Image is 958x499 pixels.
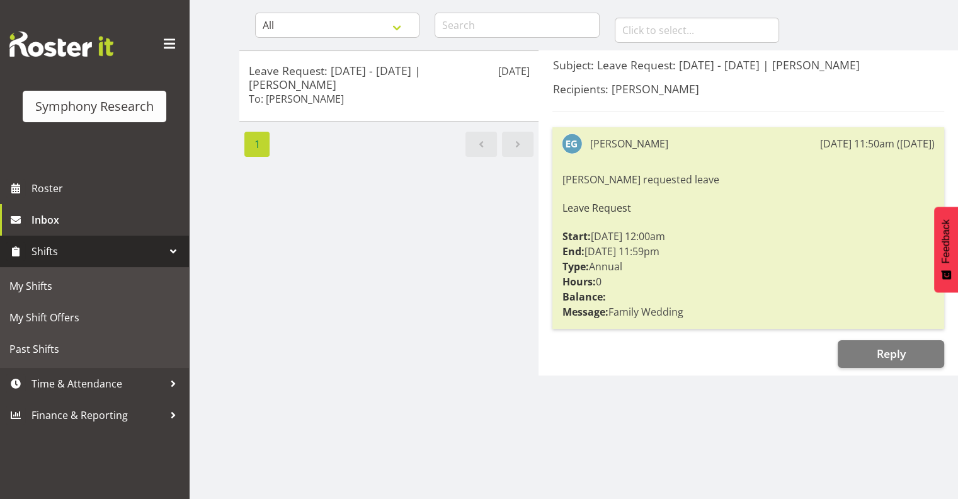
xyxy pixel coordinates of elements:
div: [DATE] 11:50am ([DATE]) [820,136,935,151]
input: Click to select... [615,18,779,43]
a: My Shift Offers [3,302,186,333]
button: Reply [838,340,944,368]
strong: Balance: [562,290,605,304]
p: [DATE] [498,64,529,79]
h5: Leave Request: [DATE] - [DATE] | [PERSON_NAME] [249,64,529,91]
span: Finance & Reporting [31,406,164,425]
span: My Shift Offers [9,308,180,327]
h6: Leave Request [562,202,935,214]
a: Next page [502,132,533,157]
span: Roster [31,179,183,198]
h5: Recipients: [PERSON_NAME] [552,82,944,96]
img: Rosterit website logo [9,32,113,57]
span: Time & Attendance [31,374,164,393]
a: Previous page [465,132,497,157]
a: My Shifts [3,270,186,302]
strong: Hours: [562,275,595,289]
img: evelyn-gray1866.jpg [562,134,582,154]
div: [PERSON_NAME] [590,136,668,151]
input: Search [435,13,599,38]
h6: To: [PERSON_NAME] [249,93,344,105]
strong: Start: [562,229,590,243]
span: My Shifts [9,277,180,295]
strong: End: [562,244,584,258]
span: Feedback [940,219,952,263]
span: Inbox [31,210,183,229]
span: Past Shifts [9,340,180,358]
h5: Subject: Leave Request: [DATE] - [DATE] | [PERSON_NAME] [552,58,944,72]
strong: Type: [562,260,588,273]
strong: Message: [562,305,608,319]
a: Past Shifts [3,333,186,365]
span: Shifts [31,242,164,261]
div: Symphony Research [35,97,154,116]
span: Reply [876,346,905,361]
button: Feedback - Show survey [934,207,958,292]
div: [PERSON_NAME] requested leave [DATE] 12:00am [DATE] 11:59pm Annual 0 Family Wedding [562,169,935,323]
